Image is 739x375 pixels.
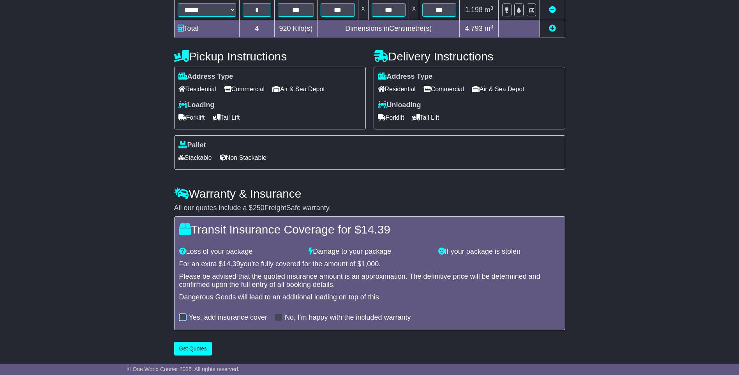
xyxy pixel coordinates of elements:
span: © One World Courier 2025. All rights reserved. [127,366,240,372]
label: Yes, add insurance cover [189,313,267,322]
span: Commercial [224,83,265,95]
td: 4 [239,20,275,37]
span: 250 [253,204,265,212]
span: Air & Sea Depot [272,83,325,95]
div: All our quotes include a $ FreightSafe warranty. [174,204,565,212]
span: Stackable [178,152,212,164]
div: For an extra $ you're fully covered for the amount of $ . [179,260,560,269]
button: Get Quotes [174,342,212,356]
span: Commercial [423,83,464,95]
span: Air & Sea Depot [472,83,524,95]
sup: 3 [490,5,494,11]
div: If your package is stolen [434,248,564,256]
h4: Warranty & Insurance [174,187,565,200]
h4: Pickup Instructions [174,50,366,63]
span: m [485,6,494,14]
a: Add new item [549,25,556,32]
label: Loading [178,101,215,110]
label: Address Type [378,73,433,81]
span: Residential [378,83,416,95]
sup: 3 [490,24,494,30]
span: Non Stackable [220,152,266,164]
span: Forklift [178,111,205,124]
label: Address Type [178,73,233,81]
span: m [485,25,494,32]
span: Forklift [378,111,404,124]
span: Residential [178,83,216,95]
div: Please be advised that the quoted insurance amount is an approximation. The definitive price will... [179,272,560,289]
span: Tail Lift [412,111,439,124]
span: 14.39 [361,223,390,236]
span: 4.793 [465,25,483,32]
label: No, I'm happy with the included warranty [285,313,411,322]
div: Loss of your package [175,248,305,256]
span: 1.198 [465,6,483,14]
a: Remove this item [549,6,556,14]
span: 14.39 [223,260,240,268]
span: 920 [279,25,291,32]
h4: Delivery Instructions [374,50,565,63]
h4: Transit Insurance Coverage for $ [179,223,560,236]
label: Pallet [178,141,206,150]
span: Tail Lift [213,111,240,124]
td: Kilo(s) [275,20,317,37]
div: Dangerous Goods will lead to an additional loading on top of this. [179,293,560,302]
div: Damage to your package [305,248,434,256]
td: Total [174,20,239,37]
td: Dimensions in Centimetre(s) [317,20,460,37]
label: Unloading [378,101,421,110]
span: 1,000 [361,260,379,268]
